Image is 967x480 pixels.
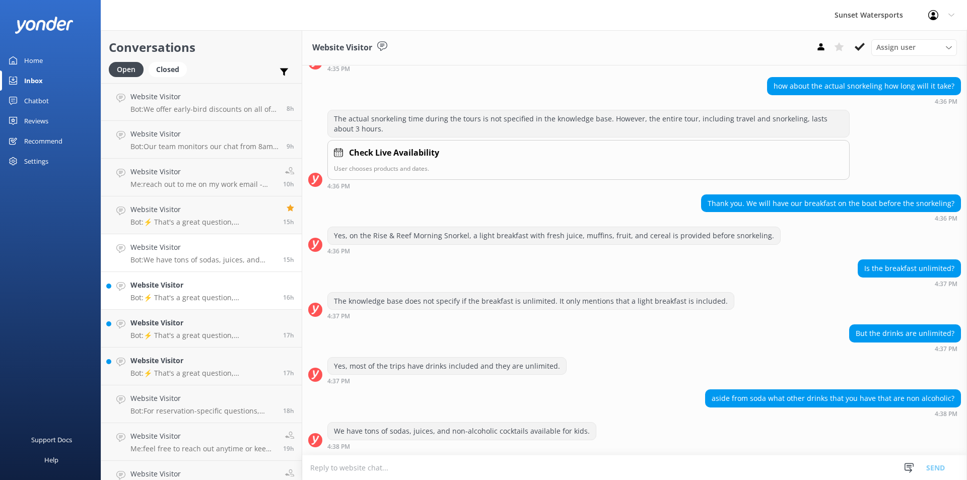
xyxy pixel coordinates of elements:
a: Website VisitorBot:We have tons of sodas, juices, and non-alcoholic cocktails available for kids.15h [101,234,302,272]
h4: Website Visitor [130,317,275,328]
strong: 4:37 PM [327,378,350,384]
div: 03:38pm 18-Aug-2025 (UTC -05:00) America/Cancun [705,410,961,417]
h4: Website Visitor [130,128,279,140]
p: Bot: ⚡ That's a great question, unfortunately I do not know the answer. I'm going to reach out to... [130,218,275,227]
div: Yes, on the Rise & Reef Morning Snorkel, a light breakfast with fresh juice, muffins, fruit, and ... [328,227,780,244]
div: Reviews [24,111,48,131]
span: 02:29pm 18-Aug-2025 (UTC -05:00) America/Cancun [283,331,294,339]
a: Website VisitorBot:⚡ That's a great question, unfortunately I do not know the answer. I'm going t... [101,196,302,234]
div: 03:37pm 18-Aug-2025 (UTC -05:00) America/Cancun [858,280,961,287]
strong: 4:36 PM [327,248,350,254]
div: 03:38pm 18-Aug-2025 (UTC -05:00) America/Cancun [327,443,596,450]
span: 09:32pm 18-Aug-2025 (UTC -05:00) America/Cancun [287,142,294,151]
h4: Website Visitor [130,242,275,253]
a: Website VisitorBot:⚡ That's a great question, unfortunately I do not know the answer. I'm going t... [101,310,302,348]
h4: Website Visitor [130,355,275,366]
div: The actual snorkeling time during the tours is not specified in the knowledge base. However, the ... [328,110,849,137]
div: Closed [149,62,187,77]
h4: Website Visitor [130,468,244,479]
div: aside from soda what other drinks that you have that are non alcoholic? [706,390,960,407]
span: 01:27pm 18-Aug-2025 (UTC -05:00) America/Cancun [283,406,294,415]
strong: 4:37 PM [935,281,957,287]
div: Open [109,62,144,77]
h4: Website Visitor [130,91,279,102]
h4: Website Visitor [130,280,275,291]
div: Recommend [24,131,62,151]
div: 03:37pm 18-Aug-2025 (UTC -05:00) America/Cancun [327,312,734,319]
h4: Website Visitor [130,431,275,442]
div: We have tons of sodas, juices, and non-alcoholic cocktails available for kids. [328,423,596,440]
span: 10:42pm 18-Aug-2025 (UTC -05:00) America/Cancun [287,104,294,113]
div: 03:36pm 18-Aug-2025 (UTC -05:00) America/Cancun [327,182,850,189]
p: Bot: Our team monitors our chat from 8am to 8pm and will be with you shortly. If you'd like to ca... [130,142,279,151]
span: 11:56am 18-Aug-2025 (UTC -05:00) America/Cancun [283,444,294,453]
span: 03:43pm 18-Aug-2025 (UTC -05:00) America/Cancun [283,218,294,226]
p: Me: reach out to me on my work email - [EMAIL_ADDRESS][DOMAIN_NAME] - and I will assist in stream... [130,180,275,189]
div: Help [44,450,58,470]
strong: 4:37 PM [327,313,350,319]
div: Yes, most of the trips have drinks included and they are unlimited. [328,358,566,375]
div: how about the actual snorkeling how long will it take? [768,78,960,95]
p: User chooses products and dates. [334,164,843,173]
span: Assign user [876,42,916,53]
a: Open [109,63,149,75]
h4: Check Live Availability [349,147,439,160]
p: Me: feel free to reach out anytime or keep that link regards congrats again [130,444,275,453]
div: 03:36pm 18-Aug-2025 (UTC -05:00) America/Cancun [767,98,961,105]
a: Closed [149,63,192,75]
a: Website VisitorBot:⚡ That's a great question, unfortunately I do not know the answer. I'm going t... [101,272,302,310]
div: But the drinks are unlimited? [850,325,960,342]
a: Website VisitorMe:feel free to reach out anytime or keep that link regards congrats again19h [101,423,302,461]
div: Settings [24,151,48,171]
p: Bot: ⚡ That's a great question, unfortunately I do not know the answer. I'm going to reach out to... [130,369,275,378]
h4: Website Visitor [130,393,275,404]
div: 03:36pm 18-Aug-2025 (UTC -05:00) America/Cancun [701,215,961,222]
div: Inbox [24,71,43,91]
span: 09:14pm 18-Aug-2025 (UTC -05:00) America/Cancun [283,180,294,188]
span: 03:26pm 18-Aug-2025 (UTC -05:00) America/Cancun [283,293,294,302]
div: Home [24,50,43,71]
img: yonder-white-logo.png [15,17,73,33]
div: 03:37pm 18-Aug-2025 (UTC -05:00) America/Cancun [327,377,567,384]
strong: 4:37 PM [935,346,957,352]
div: Support Docs [31,430,72,450]
div: The knowledge base does not specify if the breakfast is unlimited. It only mentions that a light ... [328,293,734,310]
strong: 4:38 PM [935,411,957,417]
div: Is the breakfast unlimited? [858,260,960,277]
strong: 4:38 PM [327,444,350,450]
h4: Website Visitor [130,166,275,177]
strong: 4:36 PM [935,99,957,105]
strong: 4:36 PM [327,183,350,189]
a: Website VisitorBot:⚡ That's a great question, unfortunately I do not know the answer. I'm going t... [101,348,302,385]
div: 03:35pm 18-Aug-2025 (UTC -05:00) America/Cancun [327,65,712,72]
h2: Conversations [109,38,294,57]
strong: 4:35 PM [327,66,350,72]
a: Website VisitorBot:We offer early-bird discounts on all of our morning trips. When you book direc... [101,83,302,121]
a: Website VisitorBot:Our team monitors our chat from 8am to 8pm and will be with you shortly. If yo... [101,121,302,159]
p: Bot: We have tons of sodas, juices, and non-alcoholic cocktails available for kids. [130,255,275,264]
a: Website VisitorMe:reach out to me on my work email - [EMAIL_ADDRESS][DOMAIN_NAME] - and I will as... [101,159,302,196]
span: 03:38pm 18-Aug-2025 (UTC -05:00) America/Cancun [283,255,294,264]
div: Assign User [871,39,957,55]
p: Bot: For reservation-specific questions, please call our call center at [PHONE_NUMBER]. They will... [130,406,275,416]
p: Bot: ⚡ That's a great question, unfortunately I do not know the answer. I'm going to reach out to... [130,331,275,340]
div: Chatbot [24,91,49,111]
div: 03:37pm 18-Aug-2025 (UTC -05:00) America/Cancun [849,345,961,352]
div: 03:36pm 18-Aug-2025 (UTC -05:00) America/Cancun [327,247,781,254]
p: Bot: We offer early-bird discounts on all of our morning trips. When you book direct, we guarante... [130,105,279,114]
a: Website VisitorBot:For reservation-specific questions, please call our call center at [PHONE_NUMB... [101,385,302,423]
strong: 4:36 PM [935,216,957,222]
h3: Website Visitor [312,41,372,54]
span: 01:49pm 18-Aug-2025 (UTC -05:00) America/Cancun [283,369,294,377]
div: Thank you. We will have our breakfast on the boat before the snorkeling? [702,195,960,212]
p: Bot: ⚡ That's a great question, unfortunately I do not know the answer. I'm going to reach out to... [130,293,275,302]
h4: Website Visitor [130,204,275,215]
